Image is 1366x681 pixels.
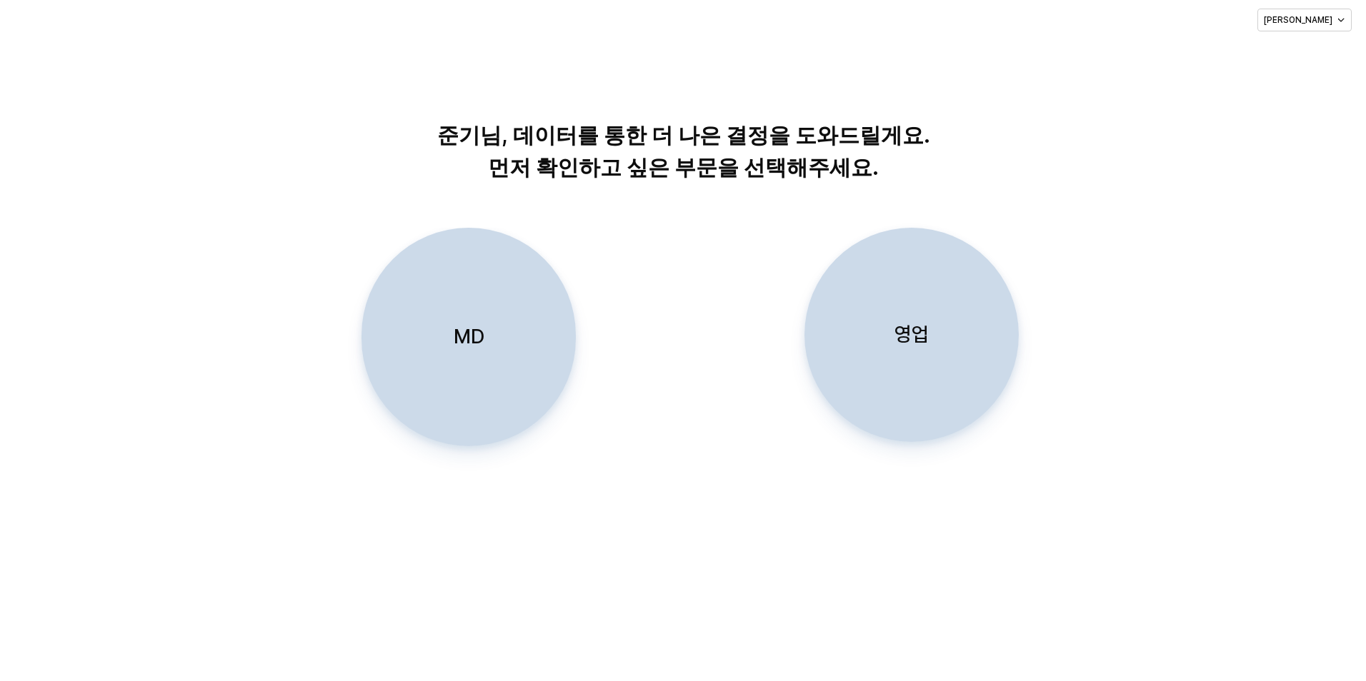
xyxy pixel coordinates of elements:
[454,323,484,350] p: MD
[319,119,1048,183] p: 준기님, 데이터를 통한 더 나은 결정을 도와드릴게요. 먼저 확인하고 싶은 부문을 선택해주세요.
[804,228,1019,442] button: 영업
[1264,14,1332,26] p: [PERSON_NAME]
[894,321,929,348] p: 영업
[1257,9,1352,31] button: [PERSON_NAME]
[362,228,576,446] button: MD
